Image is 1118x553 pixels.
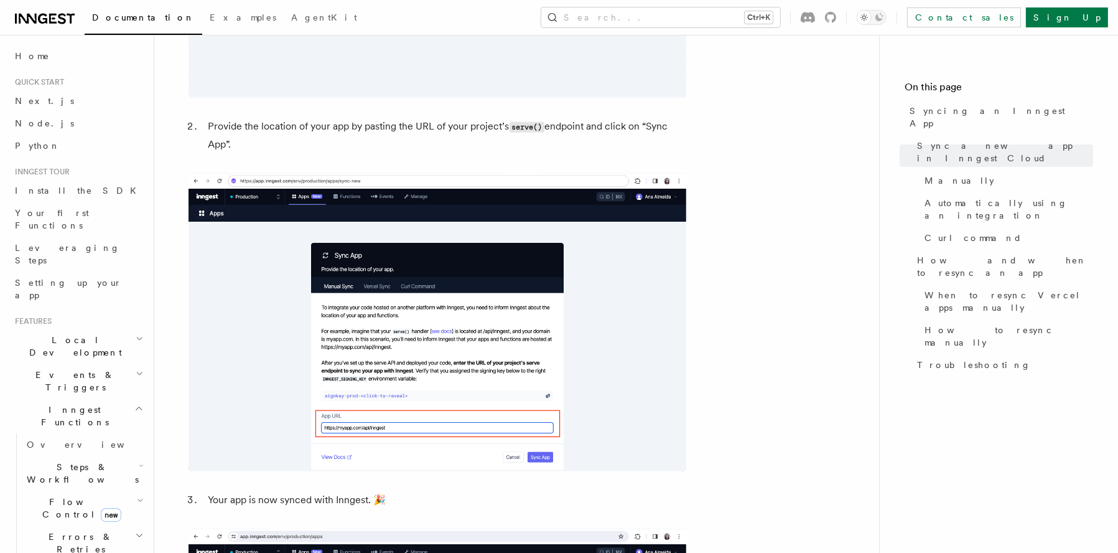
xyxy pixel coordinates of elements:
a: Syncing an Inngest App [905,100,1093,135]
li: Your app is now synced with Inngest. 🎉 [205,491,686,509]
span: Quick start [10,77,64,87]
span: Events & Triggers [10,369,136,394]
span: Features [10,316,52,326]
a: How to resync manually [920,319,1093,354]
a: Examples [202,4,284,34]
a: Manually [920,169,1093,192]
a: Leveraging Steps [10,237,146,272]
a: Sign Up [1026,7,1108,27]
button: Steps & Workflows [22,456,146,491]
span: Home [15,50,50,62]
span: Troubleshooting [917,359,1031,371]
span: Documentation [92,12,195,22]
span: Sync a new app in Inngest Cloud [917,139,1093,164]
span: Node.js [15,118,74,128]
a: Your first Functions [10,202,146,237]
a: Next.js [10,90,146,112]
a: Node.js [10,112,146,135]
kbd: Ctrl+K [745,11,773,24]
button: Toggle dark mode [857,10,887,25]
span: How to resync manually [925,324,1093,349]
span: Examples [210,12,276,22]
h4: On this page [905,80,1093,100]
span: How and when to resync an app [917,254,1093,279]
span: Leveraging Steps [15,243,120,265]
a: How and when to resync an app [912,249,1093,284]
span: AgentKit [291,12,357,22]
button: Inngest Functions [10,399,146,433]
a: Documentation [85,4,202,35]
span: Curl command [925,232,1022,244]
span: Your first Functions [15,208,89,230]
button: Flow Controlnew [22,491,146,526]
span: Install the SDK [15,186,144,196]
span: Manually [925,174,994,187]
a: Troubleshooting [912,354,1093,376]
li: Provide the location of your app by pasting the URL of your project’s endpoint and click on “Sync... [205,118,686,153]
button: Local Development [10,329,146,364]
span: Inngest Functions [10,404,134,428]
span: Inngest tour [10,167,70,177]
span: Overview [27,440,155,450]
a: AgentKit [284,4,365,34]
a: Setting up your app [10,272,146,306]
a: Sync a new app in Inngest Cloud [912,135,1093,169]
a: Overview [22,433,146,456]
button: Search...Ctrl+K [541,7,780,27]
a: Curl command [920,227,1093,249]
span: Syncing an Inngest App [910,105,1093,130]
code: serve() [510,122,544,133]
span: Local Development [10,334,136,359]
a: Install the SDK [10,179,146,202]
a: Automatically using an integration [920,192,1093,227]
span: Setting up your app [15,278,122,300]
span: Flow Control [22,496,137,521]
a: Python [10,135,146,157]
a: When to resync Vercel apps manually [920,284,1093,319]
a: Home [10,45,146,67]
span: When to resync Vercel apps manually [925,289,1093,314]
span: Automatically using an integration [925,197,1093,222]
span: Steps & Workflows [22,461,139,486]
span: new [101,508,121,522]
span: Python [15,141,60,151]
span: Next.js [15,96,74,106]
img: Sync New App form where you paste your project’s serve endpoint to inform Inngest about the locat... [189,173,686,471]
button: Events & Triggers [10,364,146,399]
a: Contact sales [907,7,1021,27]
